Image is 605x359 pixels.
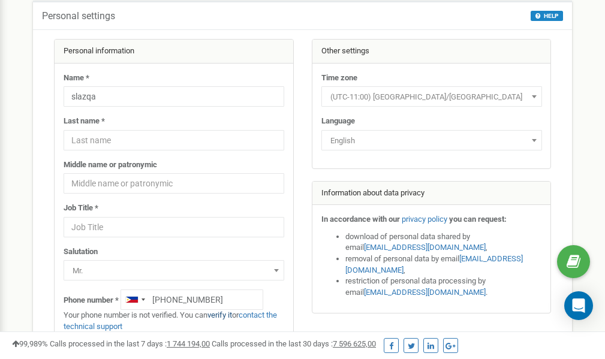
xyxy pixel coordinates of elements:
[64,310,284,332] p: Your phone number is not verified. You can or
[64,246,98,258] label: Salutation
[321,116,355,127] label: Language
[321,86,542,107] span: (UTC-11:00) Pacific/Midway
[55,40,293,64] div: Personal information
[312,40,551,64] div: Other settings
[364,243,486,252] a: [EMAIL_ADDRESS][DOMAIN_NAME]
[207,310,232,319] a: verify it
[64,116,105,127] label: Last name *
[321,215,400,224] strong: In accordance with our
[50,339,210,348] span: Calls processed in the last 7 days :
[42,11,115,22] h5: Personal settings
[321,73,357,84] label: Time zone
[167,339,210,348] u: 1 744 194,00
[345,254,523,274] a: [EMAIL_ADDRESS][DOMAIN_NAME]
[321,130,542,150] span: English
[64,203,98,214] label: Job Title *
[121,290,149,309] div: Telephone country code
[64,73,89,84] label: Name *
[449,215,507,224] strong: you can request:
[12,339,48,348] span: 99,989%
[64,86,284,107] input: Name
[531,11,563,21] button: HELP
[64,130,284,150] input: Last name
[68,263,280,279] span: Mr.
[326,89,538,105] span: (UTC-11:00) Pacific/Midway
[64,159,157,171] label: Middle name or patronymic
[64,310,277,331] a: contact the technical support
[364,288,486,297] a: [EMAIL_ADDRESS][DOMAIN_NAME]
[564,291,593,320] div: Open Intercom Messenger
[121,289,263,310] input: +1-800-555-55-55
[345,276,542,298] li: restriction of personal data processing by email .
[345,254,542,276] li: removal of personal data by email ,
[345,231,542,254] li: download of personal data shared by email ,
[64,295,119,306] label: Phone number *
[333,339,376,348] u: 7 596 625,00
[326,132,538,149] span: English
[212,339,376,348] span: Calls processed in the last 30 days :
[64,217,284,237] input: Job Title
[64,260,284,280] span: Mr.
[402,215,447,224] a: privacy policy
[312,182,551,206] div: Information about data privacy
[64,173,284,194] input: Middle name or patronymic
